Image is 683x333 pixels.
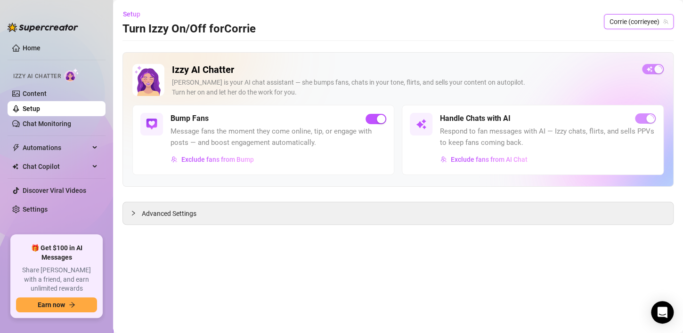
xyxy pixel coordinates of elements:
[172,78,634,97] div: [PERSON_NAME] is your AI chat assistant — she bumps fans, chats in your tone, flirts, and sells y...
[415,119,427,130] img: svg%3e
[610,15,668,29] span: Corrie (corrieyee)
[38,301,65,309] span: Earn now
[65,68,79,82] img: AI Chatter
[122,7,148,22] button: Setup
[171,152,254,167] button: Exclude fans from Bump
[8,23,78,32] img: logo-BBDzfeDw.svg
[440,126,656,148] span: Respond to fan messages with AI — Izzy chats, flirts, and sells PPVs to keep fans coming back.
[646,114,655,123] span: loading
[23,187,86,194] a: Discover Viral Videos
[130,208,142,218] div: collapsed
[451,156,528,163] span: Exclude fans from AI Chat
[23,44,41,52] a: Home
[171,113,209,124] h5: Bump Fans
[13,72,61,81] span: Izzy AI Chatter
[122,22,256,37] h3: Turn Izzy On/Off for Corrie
[23,159,89,174] span: Chat Copilot
[654,64,663,74] span: loading
[181,156,254,163] span: Exclude fans from Bump
[440,113,511,124] h5: Handle Chats with AI
[663,19,668,24] span: team
[69,301,75,308] span: arrow-right
[16,244,97,262] span: 🎁 Get $100 in AI Messages
[440,156,447,163] img: svg%3e
[123,10,140,18] span: Setup
[23,120,71,127] a: Chat Monitoring
[16,266,97,293] span: Share [PERSON_NAME] with a friend, and earn unlimited rewards
[651,301,674,324] div: Open Intercom Messenger
[12,163,18,170] img: Chat Copilot
[132,64,164,96] img: Izzy AI Chatter
[23,105,40,112] a: Setup
[146,119,157,130] img: svg%3e
[171,126,386,148] span: Message fans the moment they come online, tip, or engage with posts — and boost engagement automa...
[16,297,97,312] button: Earn nowarrow-right
[440,152,528,167] button: Exclude fans from AI Chat
[23,90,47,97] a: Content
[172,64,634,76] h2: Izzy AI Chatter
[23,206,48,213] a: Settings
[12,144,20,151] span: thunderbolt
[142,208,196,219] span: Advanced Settings
[171,156,178,163] img: svg%3e
[23,140,89,155] span: Automations
[130,210,136,216] span: collapsed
